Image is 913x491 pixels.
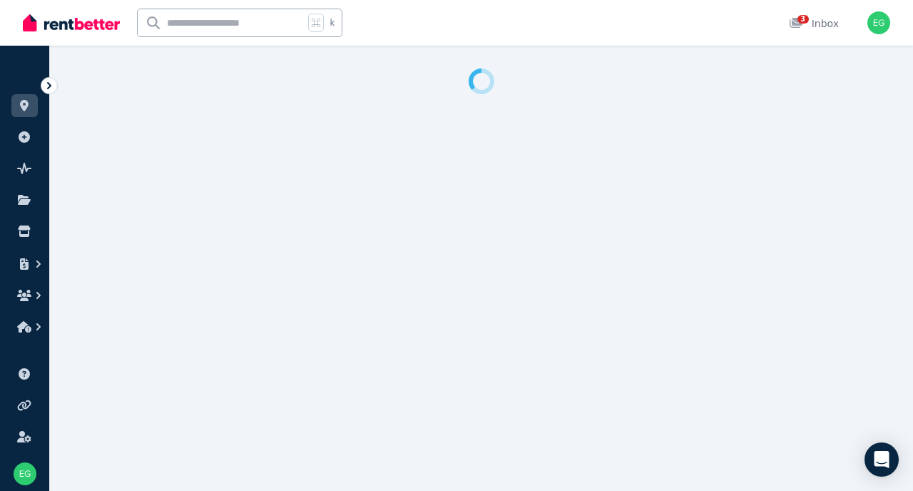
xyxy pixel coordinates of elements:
span: k [330,17,335,29]
img: emma garrett [867,11,890,34]
div: Open Intercom Messenger [864,442,899,477]
span: 3 [797,15,809,24]
img: emma garrett [14,462,36,485]
img: RentBetter [23,12,120,34]
div: Inbox [789,16,839,31]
